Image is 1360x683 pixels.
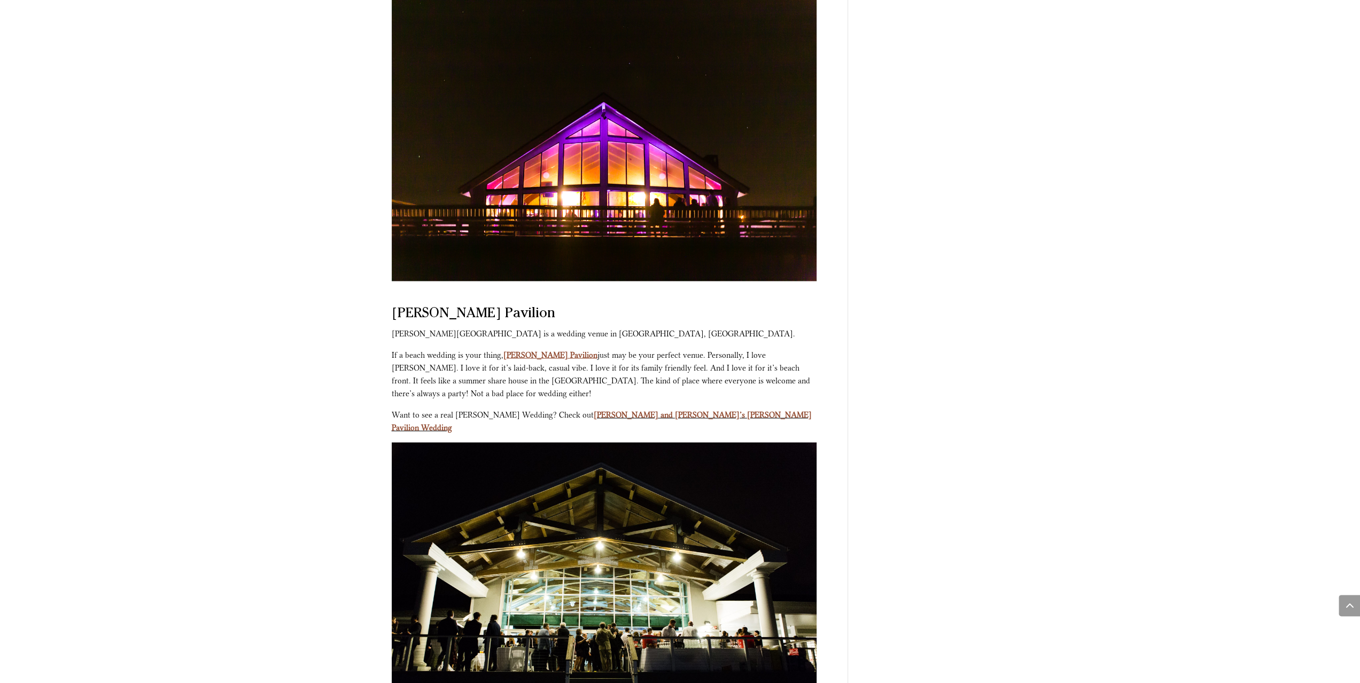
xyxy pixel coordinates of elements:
[392,327,817,348] p: [PERSON_NAME][GEOGRAPHIC_DATA] is a wedding venue in [GEOGRAPHIC_DATA], [GEOGRAPHIC_DATA].
[392,408,817,442] p: Want to see a real [PERSON_NAME] Wedding? Check out
[392,308,817,327] h2: [PERSON_NAME] Pavilion
[503,350,597,359] a: [PERSON_NAME] Pavilion
[392,348,817,408] p: If a beach wedding is your thing, just may be your perfect venue. Personally, I love [PERSON_NAME...
[392,410,812,432] a: [PERSON_NAME] and [PERSON_NAME]’s [PERSON_NAME] Pavilion Wedding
